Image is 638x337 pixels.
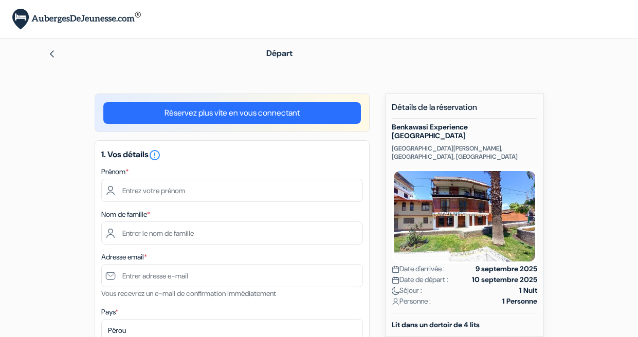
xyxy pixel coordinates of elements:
h5: Benkawasi Experience [GEOGRAPHIC_DATA] [392,123,537,140]
img: user_icon.svg [392,298,399,306]
a: Réservez plus vite en vous connectant [103,102,361,124]
h5: Détails de la réservation [392,102,537,119]
small: Vous recevrez un e-mail de confirmation immédiatement [101,289,276,298]
img: left_arrow.svg [48,50,56,58]
span: Personne : [392,296,431,307]
b: Lit dans un dortoir de 4 lits [392,320,480,329]
label: Prénom [101,166,129,177]
img: calendar.svg [392,266,399,273]
input: Entrez votre prénom [101,179,363,202]
input: Entrer le nom de famille [101,221,363,245]
a: error_outline [149,149,161,160]
span: Départ [266,48,293,59]
strong: 10 septembre 2025 [472,274,537,285]
label: Pays [101,307,118,317]
strong: 1 Personne [502,296,537,307]
h5: 1. Vos détails [101,149,363,161]
label: Nom de famille [101,209,150,220]
p: [GEOGRAPHIC_DATA][PERSON_NAME], [GEOGRAPHIC_DATA], [GEOGRAPHIC_DATA] [392,144,537,161]
strong: 9 septembre 2025 [476,264,537,274]
strong: 1 Nuit [519,285,537,296]
span: Date d'arrivée : [392,264,445,274]
label: Adresse email [101,252,147,263]
img: moon.svg [392,287,399,295]
i: error_outline [149,149,161,161]
img: calendar.svg [392,276,399,284]
img: AubergesDeJeunesse.com [12,9,141,30]
input: Entrer adresse e-mail [101,264,363,287]
span: Date de départ : [392,274,448,285]
span: Séjour : [392,285,422,296]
